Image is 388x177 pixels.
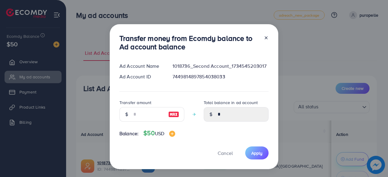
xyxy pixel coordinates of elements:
[210,146,240,159] button: Cancel
[204,100,258,106] label: Total balance in ad account
[169,131,175,137] img: image
[168,111,179,118] img: image
[119,100,151,106] label: Transfer amount
[218,150,233,156] span: Cancel
[168,63,273,70] div: 1018736_Second Account_1734545203017
[251,150,263,156] span: Apply
[245,146,269,159] button: Apply
[155,130,164,137] span: USD
[115,63,168,70] div: Ad Account Name
[143,129,175,137] h4: $50
[119,34,259,51] h3: Transfer money from Ecomdy balance to Ad account balance
[119,130,139,137] span: Balance:
[168,73,273,80] div: 7449814897854038033
[115,73,168,80] div: Ad Account ID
